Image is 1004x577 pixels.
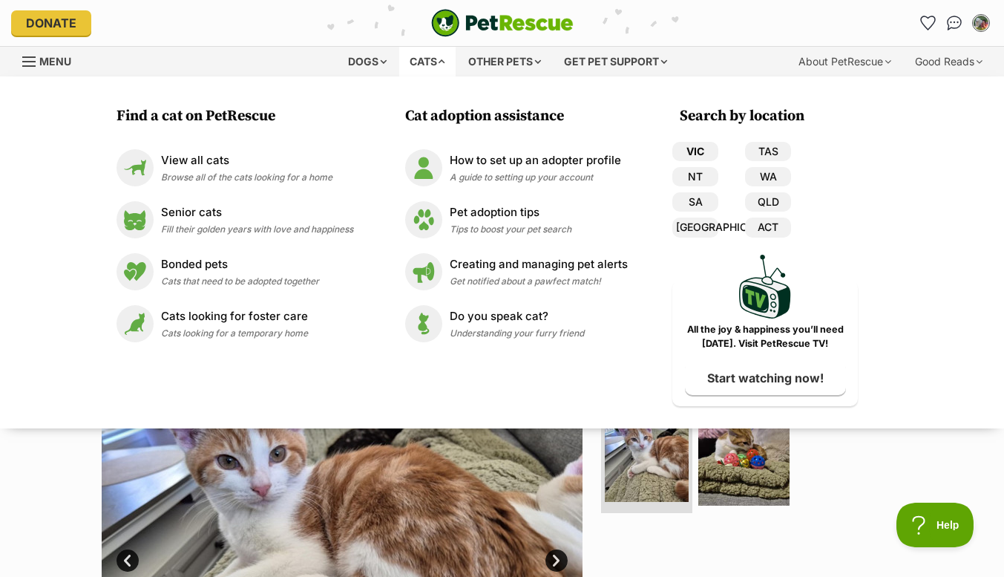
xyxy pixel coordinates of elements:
p: How to set up an adopter profile [450,152,621,169]
a: Bonded pets Bonded pets Cats that need to be adopted together [117,253,353,290]
p: Bonded pets [161,256,319,273]
div: Other pets [458,47,551,76]
img: Pet adoption tips [405,201,442,238]
a: Start watching now! [685,361,846,395]
a: Pet adoption tips Pet adoption tips Tips to boost your pet search [405,201,628,238]
a: SA [672,192,718,212]
p: All the joy & happiness you’ll need [DATE]. Visit PetRescue TV! [683,323,847,351]
div: About PetRescue [788,47,902,76]
img: Cats looking for foster care [117,305,154,342]
h3: Search by location [680,106,858,127]
a: Donate [11,10,91,36]
p: View all cats [161,152,332,169]
p: Creating and managing pet alerts [450,256,628,273]
img: Bonded pets [117,253,154,290]
img: View all cats [117,149,154,186]
span: Menu [39,55,71,68]
div: Good Reads [905,47,993,76]
img: How to set up an adopter profile [405,149,442,186]
img: logo-cat-932fe2b9b8326f06289b0f2fb663e598f794de774fb13d1741a6617ecf9a85b4.svg [431,9,574,37]
h3: Find a cat on PetRescue [117,106,361,127]
img: Photo of Fraser [605,418,689,502]
a: QLD [745,192,791,212]
span: Browse all of the cats looking for a home [161,172,332,183]
span: Tips to boost your pet search [450,224,571,235]
a: NT [672,167,718,186]
a: Creating and managing pet alerts Creating and managing pet alerts Get notified about a pawfect ma... [405,253,628,290]
a: Senior cats Senior cats Fill their golden years with love and happiness [117,201,353,238]
a: PetRescue [431,9,574,37]
img: Aleksia Jankovic profile pic [974,16,988,30]
a: WA [745,167,791,186]
a: ACT [745,218,791,237]
a: Menu [22,47,82,74]
a: TAS [745,142,791,161]
a: Next [545,550,568,572]
ul: Account quick links [916,11,993,35]
a: Cats looking for foster care Cats looking for foster care Cats looking for a temporary home [117,305,353,342]
a: Do you speak cat? Do you speak cat? Understanding your furry friend [405,305,628,342]
a: [GEOGRAPHIC_DATA] [672,218,718,237]
span: Cats looking for a temporary home [161,327,308,339]
img: Do you speak cat? [405,305,442,342]
iframe: Help Scout Beacon - Open [896,503,974,547]
h3: Cat adoption assistance [405,106,635,127]
img: Senior cats [117,201,154,238]
img: Creating and managing pet alerts [405,253,442,290]
p: Do you speak cat? [450,308,584,325]
img: PetRescue TV logo [739,255,791,319]
div: Cats [399,47,456,76]
img: chat-41dd97257d64d25036548639549fe6c8038ab92f7586957e7f3b1b290dea8141.svg [947,16,962,30]
span: Cats that need to be adopted together [161,276,319,287]
a: How to set up an adopter profile How to set up an adopter profile A guide to setting up your account [405,149,628,186]
button: My account [969,11,993,35]
a: Prev [117,550,139,572]
a: VIC [672,142,718,161]
span: Fill their golden years with love and happiness [161,224,353,235]
span: Get notified about a pawfect match! [450,276,601,287]
p: Cats looking for foster care [161,308,308,325]
img: Photo of Fraser [698,414,790,506]
p: Pet adoption tips [450,204,571,221]
span: Understanding your furry friend [450,327,584,339]
a: Conversations [942,11,966,35]
span: A guide to setting up your account [450,172,593,183]
a: Favourites [916,11,939,35]
a: View all cats View all cats Browse all of the cats looking for a home [117,149,353,186]
p: Senior cats [161,204,353,221]
div: Get pet support [554,47,677,76]
div: Dogs [338,47,397,76]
